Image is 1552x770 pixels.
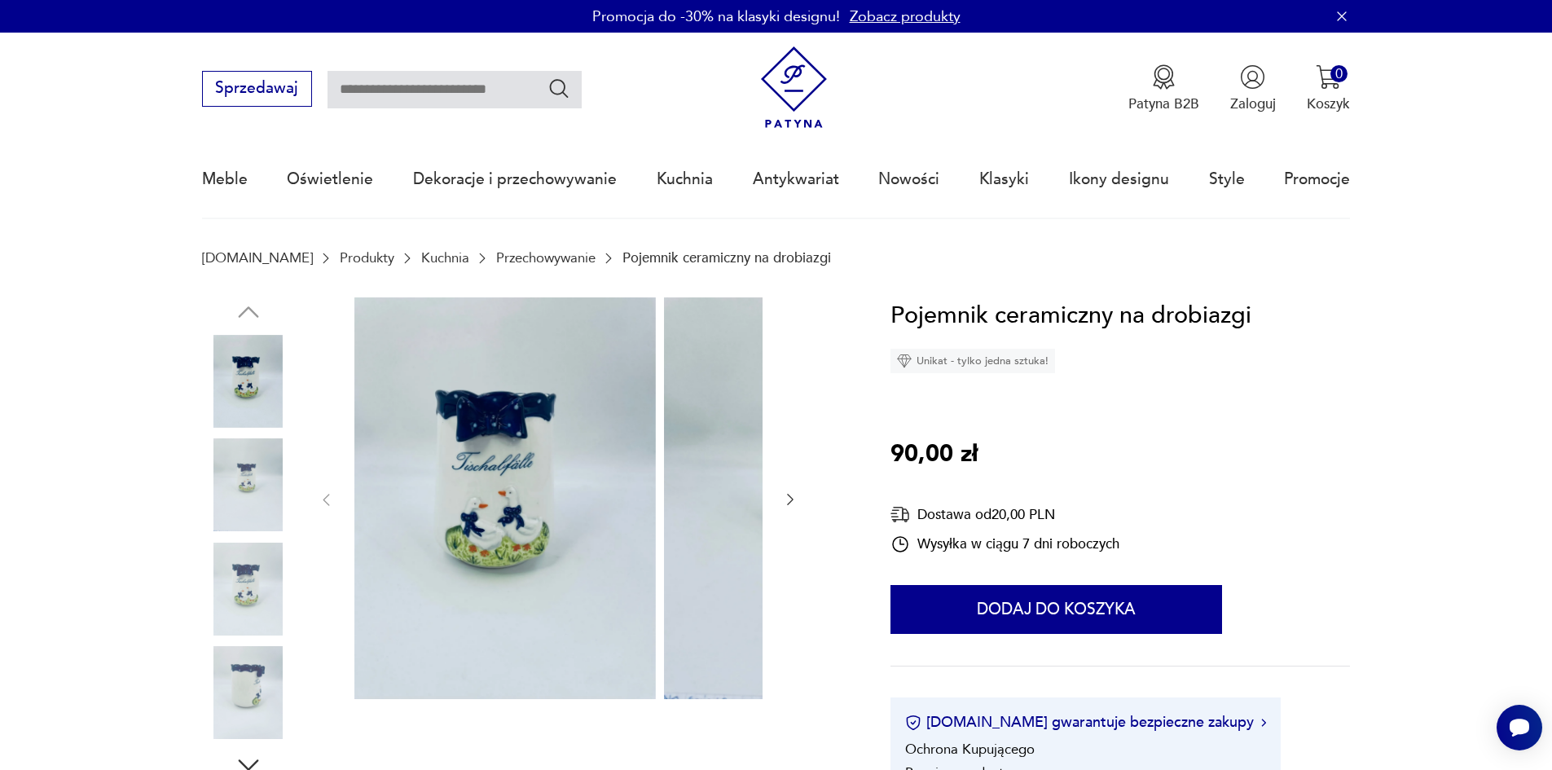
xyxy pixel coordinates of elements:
[1497,705,1542,750] iframe: Smartsupp widget button
[202,646,295,739] img: Zdjęcie produktu Pojemnik ceramiczny na drobiazgi
[878,142,939,217] a: Nowości
[1069,142,1169,217] a: Ikony designu
[354,297,656,699] img: Zdjęcie produktu Pojemnik ceramiczny na drobiazgi
[1209,142,1245,217] a: Style
[1128,95,1199,113] p: Patyna B2B
[1240,64,1265,90] img: Ikonka użytkownika
[979,142,1029,217] a: Klasyki
[890,535,1119,554] div: Wysyłka w ciągu 7 dni roboczych
[905,715,921,731] img: Ikona certyfikatu
[202,250,313,266] a: [DOMAIN_NAME]
[413,142,617,217] a: Dekoracje i przechowywanie
[1284,142,1350,217] a: Promocje
[890,504,910,525] img: Ikona dostawy
[1316,64,1341,90] img: Ikona koszyka
[897,354,912,368] img: Ikona diamentu
[1230,95,1276,113] p: Zaloguj
[1128,64,1199,113] button: Patyna B2B
[890,585,1222,634] button: Dodaj do koszyka
[905,740,1035,759] li: Ochrona Kupującego
[850,7,961,27] a: Zobacz produkty
[287,142,373,217] a: Oświetlenie
[1151,64,1176,90] img: Ikona medalu
[202,335,295,428] img: Zdjęcie produktu Pojemnik ceramiczny na drobiazgi
[657,142,713,217] a: Kuchnia
[1307,95,1350,113] p: Koszyk
[905,712,1266,733] button: [DOMAIN_NAME] gwarantuje bezpieczne zakupy
[1261,719,1266,727] img: Ikona strzałki w prawo
[547,77,571,100] button: Szukaj
[202,142,248,217] a: Meble
[753,142,839,217] a: Antykwariat
[1230,64,1276,113] button: Zaloguj
[592,7,840,27] p: Promocja do -30% na klasyki designu!
[753,46,835,129] img: Patyna - sklep z meblami i dekoracjami vintage
[1307,64,1350,113] button: 0Koszyk
[202,83,312,96] a: Sprzedawaj
[202,543,295,636] img: Zdjęcie produktu Pojemnik ceramiczny na drobiazgi
[421,250,469,266] a: Kuchnia
[622,250,831,266] p: Pojemnik ceramiczny na drobiazgi
[890,504,1119,525] div: Dostawa od 20,00 PLN
[890,349,1055,373] div: Unikat - tylko jedna sztuka!
[664,297,965,699] img: Zdjęcie produktu Pojemnik ceramiczny na drobiazgi
[202,71,312,107] button: Sprzedawaj
[890,297,1251,335] h1: Pojemnik ceramiczny na drobiazgi
[340,250,394,266] a: Produkty
[1128,64,1199,113] a: Ikona medaluPatyna B2B
[890,436,978,473] p: 90,00 zł
[1330,65,1348,82] div: 0
[202,438,295,531] img: Zdjęcie produktu Pojemnik ceramiczny na drobiazgi
[496,250,596,266] a: Przechowywanie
